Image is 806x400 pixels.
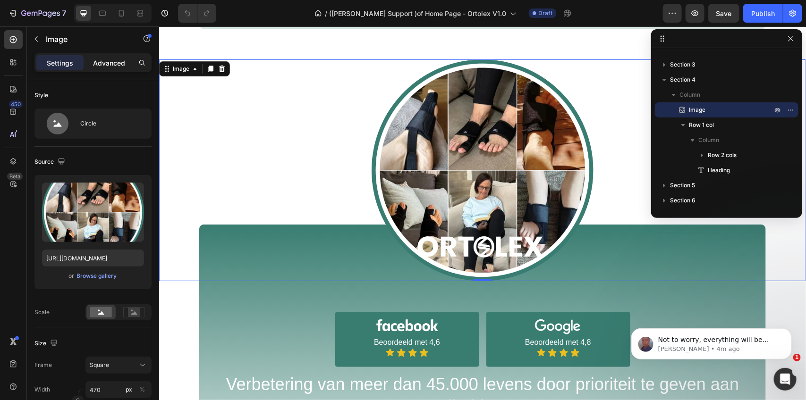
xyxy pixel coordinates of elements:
[34,91,48,100] div: Style
[47,58,73,68] p: Settings
[62,8,66,19] p: 7
[325,8,327,18] span: /
[77,272,117,280] div: Browse gallery
[159,26,806,400] iframe: Design area
[34,337,59,350] div: Size
[85,357,152,374] button: Square
[69,270,75,282] span: or
[46,33,126,45] p: Image
[42,250,144,267] input: https://example.com/image.jpg
[708,150,737,160] span: Row 2 cols
[90,361,109,369] span: Square
[670,181,695,190] span: Section 5
[136,384,148,395] button: px
[34,308,50,317] div: Scale
[80,113,138,134] div: Circle
[139,385,145,394] div: %
[679,90,700,100] span: Column
[793,354,801,361] span: 1
[689,105,705,115] span: Image
[178,4,216,23] div: Undo/Redo
[329,8,506,18] span: ([PERSON_NAME] Support )of Home Page - Ortolex V1.0
[85,381,152,398] input: px%
[7,173,23,180] div: Beta
[716,9,732,17] span: Save
[34,385,50,394] label: Width
[93,58,125,68] p: Advanced
[42,183,144,242] img: preview-image
[617,308,806,375] iframe: Intercom notifications message
[670,196,696,205] span: Section 6
[34,156,67,168] div: Source
[12,38,32,47] div: Image
[670,75,696,84] span: Section 4
[212,33,434,255] img: gempages_581627102344774504-88e5aad6-a2ca-4295-97fa-4703021e2705.webp
[689,120,714,130] span: Row 1 col
[774,368,797,391] iframe: Intercom live chat
[76,271,118,281] button: Browse gallery
[743,4,783,23] button: Publish
[4,4,70,23] button: 7
[708,166,730,175] span: Heading
[126,385,132,394] div: px
[538,9,552,17] span: Draft
[123,384,135,395] button: %
[751,8,775,18] div: Publish
[9,100,23,108] div: 450
[670,60,696,69] span: Section 3
[34,361,52,369] label: Frame
[698,135,719,145] span: Column
[708,4,739,23] button: Save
